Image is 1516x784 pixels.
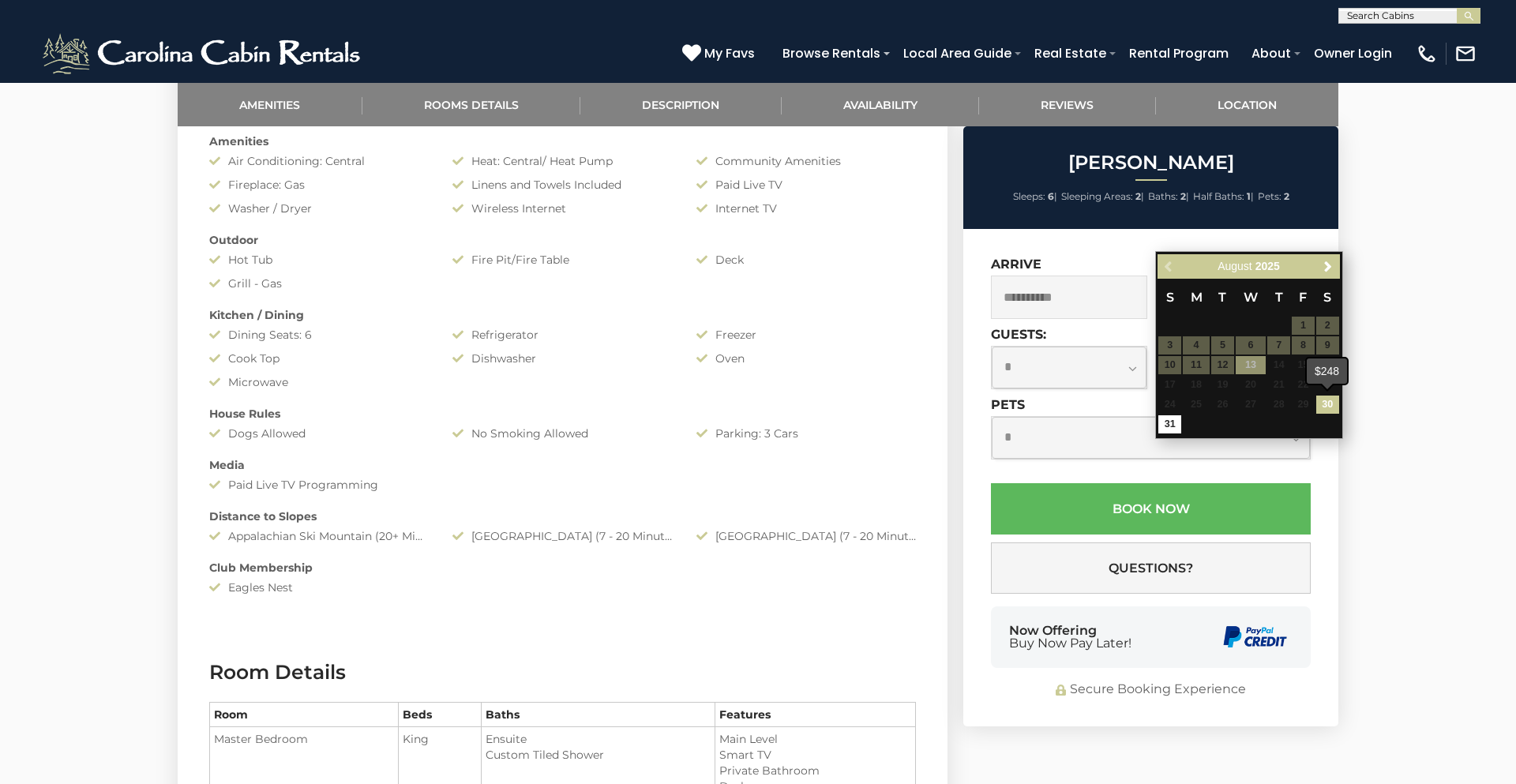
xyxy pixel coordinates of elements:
[403,732,429,746] span: King
[1009,625,1131,650] div: Now Offering
[967,152,1334,173] h2: [PERSON_NAME]
[399,703,482,727] th: Beds
[441,153,684,169] div: Heat: Central/ Heat Pump
[1218,290,1226,305] span: Tuesday
[197,528,441,544] div: Appalachian Ski Mountain (20+ Minute Drive)
[1148,186,1189,207] li: |
[1236,396,1266,414] span: 27
[1009,637,1131,650] span: Buy Now Pay Later!
[1322,261,1334,273] span: Next
[1061,190,1133,202] span: Sleeping Areas:
[1323,290,1331,305] span: Saturday
[210,703,399,727] th: Room
[1156,83,1339,126] a: Location
[991,327,1046,342] label: Guests:
[685,252,928,268] div: Deck
[1299,290,1307,305] span: Friday
[1319,257,1338,276] a: Next
[1211,376,1234,394] span: 19
[1307,358,1347,384] div: $248
[580,83,782,126] a: Description
[1013,186,1057,207] li: |
[1236,376,1266,394] span: 20
[991,483,1311,535] button: Book Now
[1158,376,1181,394] span: 17
[719,747,911,763] li: Smart TV
[1292,356,1315,374] span: 15
[1306,39,1400,67] a: Owner Login
[1166,290,1174,305] span: Sunday
[1416,43,1438,65] img: phone-regular-white.png
[1158,415,1181,433] a: 31
[1244,290,1258,305] span: Wednesday
[1048,190,1054,202] strong: 6
[991,542,1311,594] button: Questions?
[685,426,928,441] div: Parking: 3 Cars
[1255,260,1280,272] span: 2025
[441,426,684,441] div: No Smoking Allowed
[197,351,441,366] div: Cook Top
[1183,396,1210,414] span: 25
[441,327,684,343] div: Refrigerator
[197,252,441,268] div: Hot Tub
[1211,396,1234,414] span: 26
[979,83,1156,126] a: Reviews
[486,731,711,747] li: Ensuite
[1061,186,1144,207] li: |
[209,658,916,686] h3: Room Details
[441,351,684,366] div: Dishwasher
[441,252,684,268] div: Fire Pit/Fire Table
[1236,356,1266,374] span: 13
[991,681,1311,699] div: Secure Booking Experience
[682,43,759,64] a: My Favs
[719,763,911,778] li: Private Bathroom
[1316,396,1339,414] a: 30
[1193,190,1244,202] span: Half Baths:
[1275,290,1283,305] span: Thursday
[1191,290,1203,305] span: Monday
[1180,190,1186,202] strong: 2
[39,30,367,77] img: White-1-2.png
[1026,39,1114,67] a: Real Estate
[1267,356,1290,374] span: 14
[197,276,441,291] div: Grill - Gas
[895,39,1019,67] a: Local Area Guide
[197,153,441,169] div: Air Conditioning: Central
[197,307,928,323] div: Kitchen / Dining
[775,39,888,67] a: Browse Rentals
[486,747,711,763] li: Custom Tiled Shower
[1193,186,1254,207] li: |
[197,201,441,216] div: Washer / Dryer
[197,177,441,193] div: Fireplace: Gas
[1013,190,1045,202] span: Sleeps:
[481,703,715,727] th: Baths
[1247,190,1251,202] strong: 1
[197,327,441,343] div: Dining Seats: 6
[719,731,911,747] li: Main Level
[1267,396,1290,414] span: 28
[1292,376,1315,394] span: 22
[685,153,928,169] div: Community Amenities
[362,83,581,126] a: Rooms Details
[685,177,928,193] div: Paid Live TV
[441,177,684,193] div: Linens and Towels Included
[685,201,928,216] div: Internet TV
[441,201,684,216] div: Wireless Internet
[704,43,755,63] span: My Favs
[197,232,928,248] div: Outdoor
[441,528,684,544] div: [GEOGRAPHIC_DATA] (7 - 20 Minute Drive)
[197,580,441,595] div: Eagles Nest
[1135,190,1141,202] strong: 2
[197,426,441,441] div: Dogs Allowed
[197,457,928,473] div: Media
[197,477,441,493] div: Paid Live TV Programming
[1244,39,1299,67] a: About
[197,560,928,576] div: Club Membership
[685,351,928,366] div: Oven
[1158,396,1181,414] span: 24
[1183,376,1210,394] span: 18
[1258,190,1281,202] span: Pets:
[1454,43,1477,65] img: mail-regular-white.png
[178,83,362,126] a: Amenities
[715,703,916,727] th: Features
